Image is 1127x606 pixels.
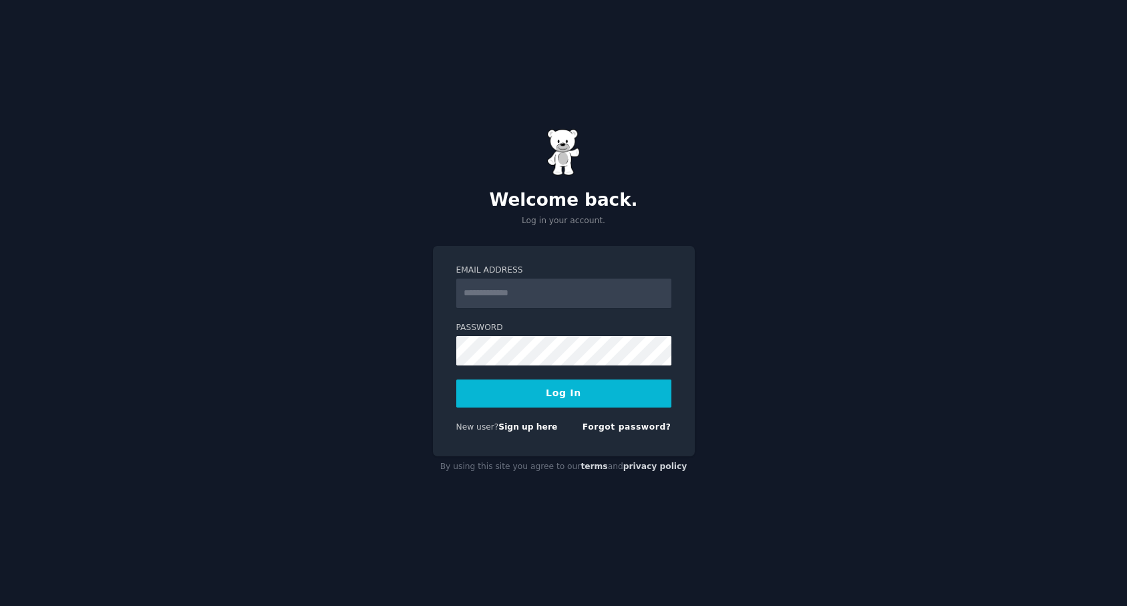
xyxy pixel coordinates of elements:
a: Sign up here [498,422,557,432]
a: Forgot password? [583,422,671,432]
a: privacy policy [623,462,687,471]
a: terms [581,462,607,471]
button: Log In [456,380,671,408]
img: Gummy Bear [547,129,581,176]
p: Log in your account. [433,215,695,227]
h2: Welcome back. [433,190,695,211]
span: New user? [456,422,499,432]
div: By using this site you agree to our and [433,456,695,478]
label: Password [456,322,671,334]
label: Email Address [456,265,671,277]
